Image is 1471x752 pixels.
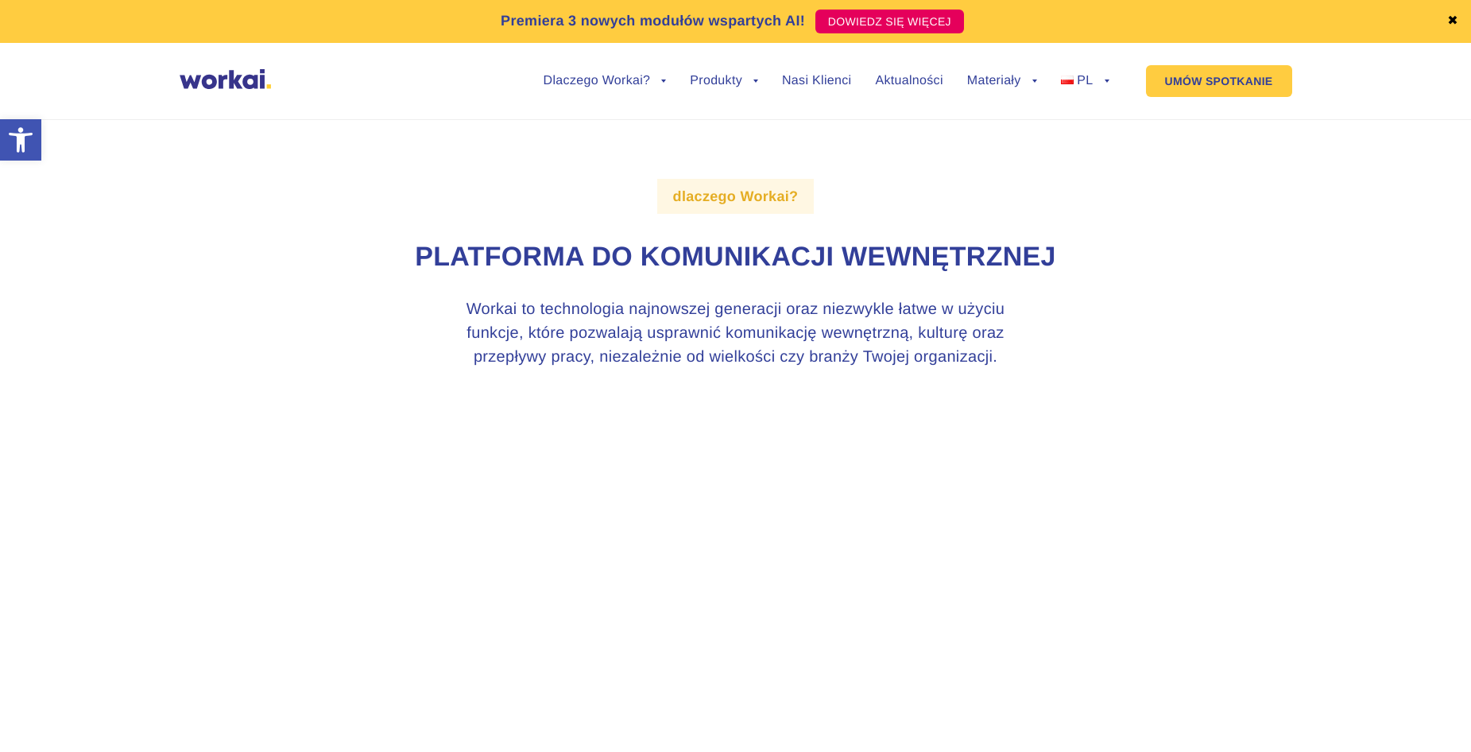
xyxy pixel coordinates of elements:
p: Premiera 3 nowych modułów wspartych AI! [501,10,805,32]
span: PL [1077,74,1093,87]
a: Produkty [690,75,758,87]
a: DOWIEDZ SIĘ WIĘCEJ [815,10,964,33]
a: Materiały [967,75,1037,87]
h1: Platforma do komunikacji wewnętrznej [295,239,1177,276]
a: Nasi Klienci [782,75,851,87]
a: ✖ [1447,15,1458,28]
label: dlaczego Workai? [657,179,815,214]
a: Dlaczego Workai? [544,75,667,87]
a: Aktualności [875,75,943,87]
a: UMÓW SPOTKANIE [1146,65,1292,97]
h3: Workai to technologia najnowszej generacji oraz niezwykle łatwe w użyciu funkcje, które pozwalają... [438,297,1034,369]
